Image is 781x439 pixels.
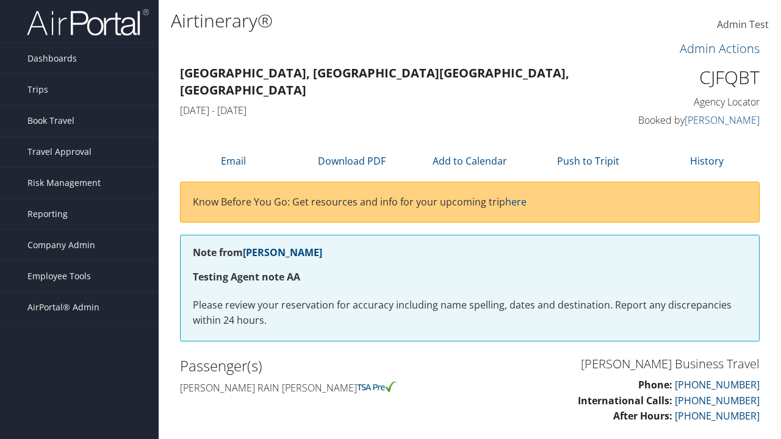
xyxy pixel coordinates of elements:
[27,168,101,198] span: Risk Management
[221,154,246,168] a: Email
[27,105,74,136] span: Book Travel
[690,154,724,168] a: History
[27,43,77,74] span: Dashboards
[717,18,769,31] span: Admin Test
[243,246,322,259] a: [PERSON_NAME]
[675,378,760,391] a: [PHONE_NUMBER]
[27,199,68,229] span: Reporting
[638,378,672,391] strong: Phone:
[628,95,760,109] h4: Agency Locator
[557,154,619,168] a: Push to Tripit
[717,6,769,44] a: Admin Test
[479,355,760,373] h3: [PERSON_NAME] Business Travel
[27,74,48,105] span: Trips
[357,381,397,392] img: tsa-precheck.png
[27,230,95,260] span: Company Admin
[318,154,386,168] a: Download PDF
[171,8,569,34] h1: Airtinerary®
[193,270,300,284] strong: Testing Agent note AA
[180,381,461,394] h4: [PERSON_NAME] rain [PERSON_NAME]
[193,246,322,259] strong: Note from
[193,298,747,329] p: Please review your reservation for accuracy including name spelling, dates and destination. Repor...
[685,113,760,127] a: [PERSON_NAME]
[180,104,610,117] h4: [DATE] - [DATE]
[505,195,527,209] a: here
[193,195,747,210] p: Know Before You Go: Get resources and info for your upcoming trip
[27,292,99,323] span: AirPortal® Admin
[27,261,91,291] span: Employee Tools
[613,409,672,423] strong: After Hours:
[433,154,507,168] a: Add to Calendar
[675,394,760,407] a: [PHONE_NUMBER]
[680,40,760,57] a: Admin Actions
[27,137,92,167] span: Travel Approval
[628,65,760,90] h1: CJFQBT
[628,113,760,127] h4: Booked by
[675,409,760,423] a: [PHONE_NUMBER]
[180,355,461,376] h2: Passenger(s)
[27,8,149,37] img: airportal-logo.png
[180,65,569,98] strong: [GEOGRAPHIC_DATA], [GEOGRAPHIC_DATA] [GEOGRAPHIC_DATA], [GEOGRAPHIC_DATA]
[578,394,672,407] strong: International Calls:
